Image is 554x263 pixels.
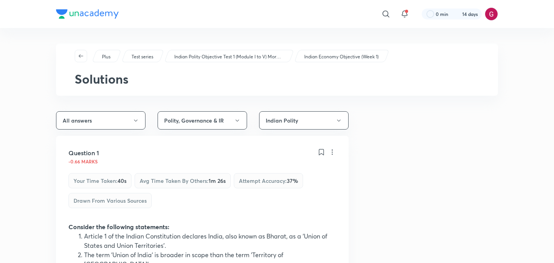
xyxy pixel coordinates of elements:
a: Test series [130,53,155,60]
a: Plus [101,53,112,60]
p: Plus [102,53,110,60]
li: Article 1 of the Indian Constitution declares India, also known as Bharat, as a 'Union of States ... [84,231,336,250]
span: 37 % [287,177,298,184]
div: Avg time taken by others : [135,173,231,188]
span: 40s [117,177,126,184]
p: Test series [131,53,153,60]
div: Attempt accuracy : [234,173,303,188]
button: Polity, Governance & IR [158,111,247,130]
span: 1m 26s [209,177,226,184]
p: Indian Economy Objective (Week 1) [304,53,379,60]
img: streak [453,10,461,18]
a: Indian Polity Objective Test 1 (Module I to V) Morning Batch [173,53,285,60]
img: Gargi Goswami [485,7,498,21]
strong: Consider the following statements: [68,223,169,231]
h2: Solutions [75,72,479,86]
button: Indian Polity [259,111,349,130]
div: Your time taken : [68,173,131,188]
img: Company Logo [56,9,119,19]
p: Indian Polity Objective Test 1 (Module I to V) Morning Batch [174,53,283,60]
div: Drawn from Various Sources [68,193,152,208]
p: -0.66 marks [68,159,98,164]
h5: Question 1 [68,148,99,158]
a: Indian Economy Objective (Week 1) [303,53,380,60]
button: All answers [56,111,146,130]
